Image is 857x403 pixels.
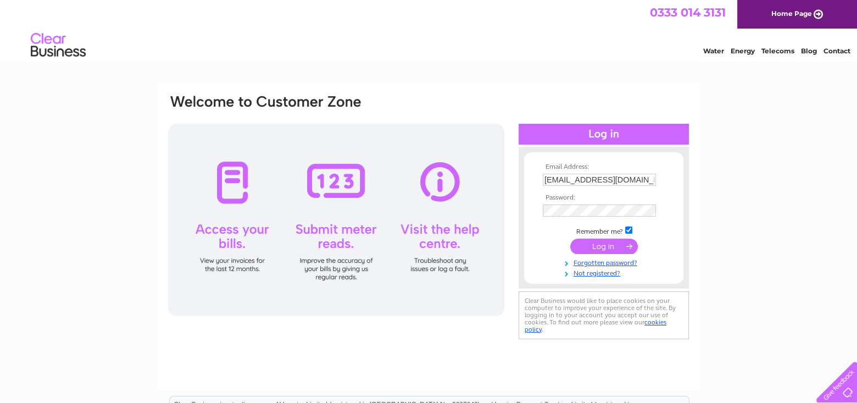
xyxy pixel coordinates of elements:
a: Contact [823,47,850,55]
input: Submit [570,239,638,254]
th: Email Address: [540,163,667,171]
a: 0333 014 3131 [650,5,726,19]
td: Remember me? [540,225,667,236]
div: Clear Business would like to place cookies on your computer to improve your experience of the sit... [519,291,689,339]
a: cookies policy [525,318,666,333]
div: Clear Business is a trading name of Verastar Limited (registered in [GEOGRAPHIC_DATA] No. 3667643... [170,6,689,53]
th: Password: [540,194,667,202]
a: Not registered? [543,267,667,278]
a: Forgotten password? [543,257,667,267]
a: Energy [731,47,755,55]
a: Telecoms [761,47,794,55]
a: Blog [801,47,817,55]
img: logo.png [30,29,86,62]
a: Water [703,47,724,55]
